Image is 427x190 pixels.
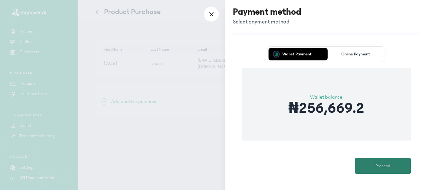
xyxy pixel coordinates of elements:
[328,48,384,60] button: Online Payment
[288,93,364,101] p: Wallet balance
[269,48,325,60] button: Wallet Payment
[341,52,370,56] p: Online Payment
[288,101,364,116] p: ₦256,669.2
[355,158,411,174] button: Proceed
[233,6,301,18] h3: Payment method
[282,52,312,56] p: Wallet Payment
[233,18,301,26] p: Select payment method
[375,163,390,169] span: Proceed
